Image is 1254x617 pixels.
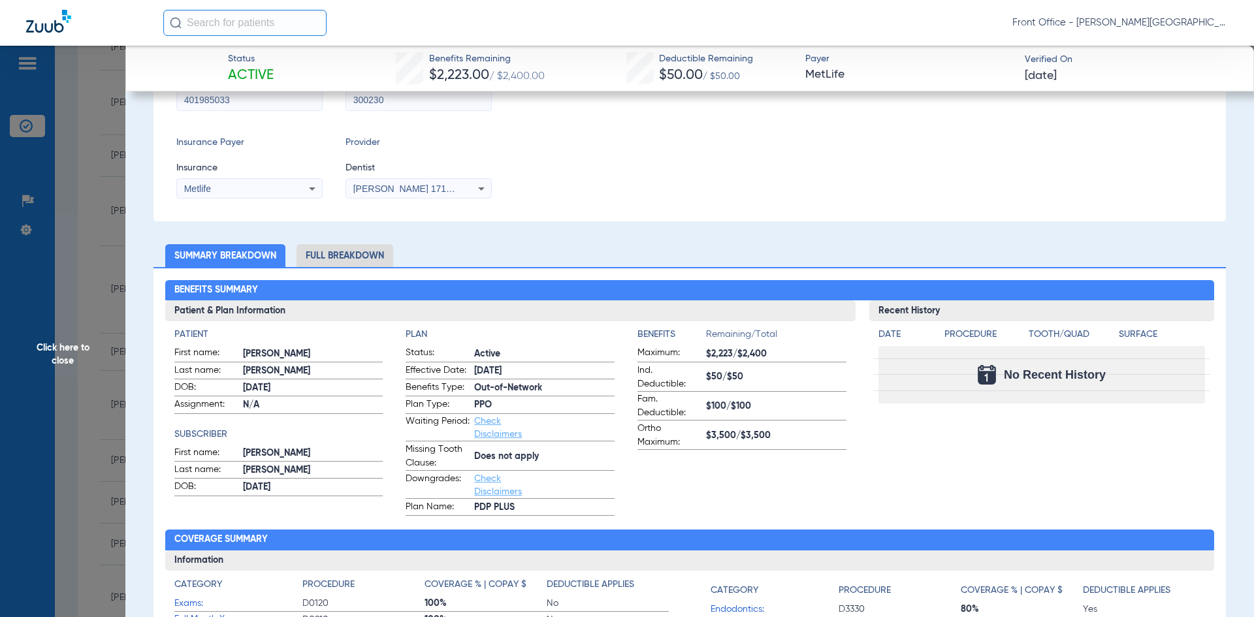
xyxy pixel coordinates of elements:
[961,584,1063,597] h4: Coverage % | Copay $
[429,69,489,82] span: $2,223.00
[174,480,238,496] span: DOB:
[406,415,470,441] span: Waiting Period:
[659,52,753,66] span: Deductible Remaining
[243,347,383,361] span: [PERSON_NAME]
[174,381,238,396] span: DOB:
[165,280,1215,301] h2: Benefits Summary
[174,346,238,362] span: First name:
[346,161,492,175] span: Dentist
[944,328,1024,346] app-breakdown-title: Procedure
[165,550,1215,571] h3: Information
[1083,603,1205,616] span: Yes
[474,474,522,496] a: Check Disclaimers
[228,52,274,66] span: Status
[425,578,547,596] app-breakdown-title: Coverage % | Copay $
[474,450,615,464] span: Does not apply
[637,328,706,346] app-breakdown-title: Benefits
[406,398,470,413] span: Plan Type:
[706,400,846,413] span: $100/$100
[474,501,615,514] span: PDP PLUS
[174,578,222,592] h4: Category
[944,328,1024,341] h4: Procedure
[547,578,634,592] h4: Deductible Applies
[174,428,383,441] h4: Subscriber
[961,603,1083,616] span: 80%
[174,446,238,462] span: First name:
[163,10,327,36] input: Search for patients
[26,10,71,33] img: Zuub Logo
[1029,328,1115,341] h4: Tooth/Quad
[489,71,545,82] span: / $2,400.00
[706,429,846,443] span: $3,500/$3,500
[406,472,470,498] span: Downgrades:
[425,597,547,610] span: 100%
[243,398,383,412] span: N/A
[174,578,302,596] app-breakdown-title: Category
[346,136,492,150] span: Provider
[297,244,393,267] li: Full Breakdown
[243,481,383,494] span: [DATE]
[165,530,1215,550] h2: Coverage Summary
[1083,578,1205,602] app-breakdown-title: Deductible Applies
[711,578,839,602] app-breakdown-title: Category
[406,500,470,516] span: Plan Name:
[1012,16,1228,29] span: Front Office - [PERSON_NAME][GEOGRAPHIC_DATA] Dental Care
[406,381,470,396] span: Benefits Type:
[302,597,425,610] span: D0120
[1029,328,1115,346] app-breakdown-title: Tooth/Quad
[243,364,383,378] span: [PERSON_NAME]
[547,578,669,596] app-breakdown-title: Deductible Applies
[547,597,669,610] span: No
[184,183,211,194] span: Metlife
[165,244,285,267] li: Summary Breakdown
[869,300,1215,321] h3: Recent History
[1189,554,1254,617] iframe: Chat Widget
[353,183,482,194] span: [PERSON_NAME] 1710959218
[474,364,615,378] span: [DATE]
[711,584,758,597] h4: Category
[406,346,470,362] span: Status:
[1119,328,1205,341] h4: Surface
[711,603,839,616] span: Endodontics:
[425,578,526,592] h4: Coverage % | Copay $
[637,392,701,420] span: Fam. Deductible:
[839,584,891,597] h4: Procedure
[805,67,1014,83] span: MetLife
[706,328,846,346] span: Remaining/Total
[174,328,383,341] h4: Patient
[878,328,933,346] app-breakdown-title: Date
[637,328,706,341] h4: Benefits
[176,161,323,175] span: Insurance
[174,597,302,610] span: Exams:
[706,370,846,384] span: $50/$50
[878,328,933,341] h4: Date
[703,72,740,81] span: / $50.00
[637,364,701,391] span: Ind. Deductible:
[805,52,1014,66] span: Payer
[174,463,238,479] span: Last name:
[839,603,961,616] span: D3330
[1025,68,1057,84] span: [DATE]
[406,328,615,341] h4: Plan
[474,381,615,395] span: Out-of-Network
[243,464,383,477] span: [PERSON_NAME]
[1083,584,1170,597] h4: Deductible Applies
[406,443,470,470] span: Missing Tooth Clause:
[174,364,238,379] span: Last name:
[474,347,615,361] span: Active
[1119,328,1205,346] app-breakdown-title: Surface
[637,346,701,362] span: Maximum:
[165,300,856,321] h3: Patient & Plan Information
[659,69,703,82] span: $50.00
[1025,53,1233,67] span: Verified On
[839,578,961,602] app-breakdown-title: Procedure
[302,578,355,592] h4: Procedure
[637,422,701,449] span: Ortho Maximum:
[302,578,425,596] app-breakdown-title: Procedure
[978,365,996,385] img: Calendar
[429,52,545,66] span: Benefits Remaining
[174,398,238,413] span: Assignment:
